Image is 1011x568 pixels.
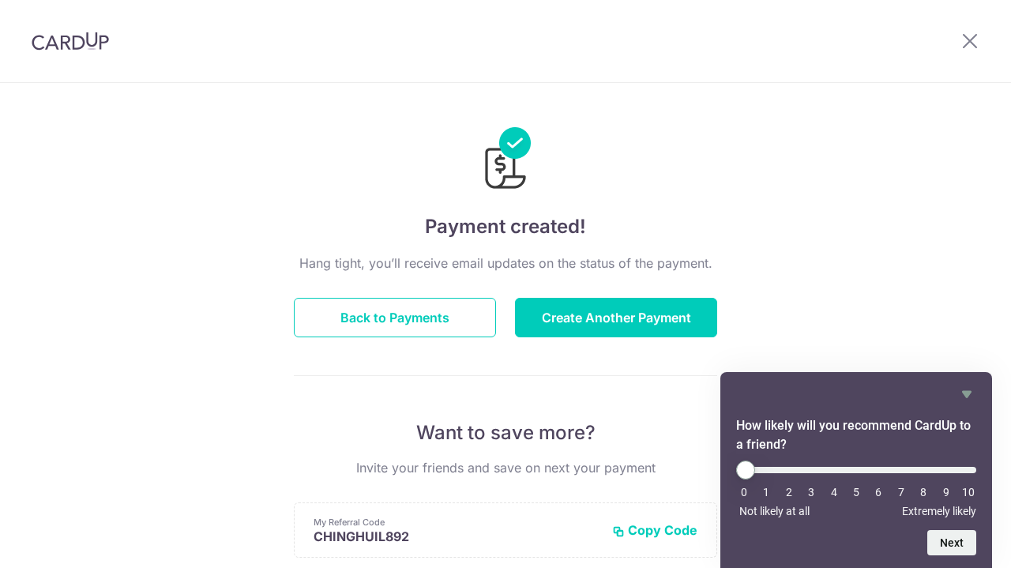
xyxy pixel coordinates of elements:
li: 8 [915,486,931,498]
p: Want to save more? [294,420,717,446]
h4: Payment created! [294,213,717,241]
li: 6 [870,486,886,498]
li: 4 [826,486,842,498]
img: Payments [480,127,531,194]
li: 10 [960,486,976,498]
button: Create Another Payment [515,298,717,337]
p: CHINGHUIL892 [314,529,599,544]
li: 9 [938,486,954,498]
li: 0 [736,486,752,498]
div: How likely will you recommend CardUp to a friend? Select an option from 0 to 10, with 0 being Not... [736,385,976,555]
li: 5 [848,486,864,498]
button: Next question [927,530,976,555]
li: 3 [803,486,819,498]
span: Not likely at all [739,505,810,517]
li: 2 [781,486,797,498]
button: Hide survey [957,385,976,404]
img: CardUp [32,32,109,51]
li: 1 [758,486,774,498]
span: Extremely likely [902,505,976,517]
div: How likely will you recommend CardUp to a friend? Select an option from 0 to 10, with 0 being Not... [736,461,976,517]
button: Back to Payments [294,298,496,337]
p: Invite your friends and save on next your payment [294,458,717,477]
button: Copy Code [612,522,697,538]
h2: How likely will you recommend CardUp to a friend? Select an option from 0 to 10, with 0 being Not... [736,416,976,454]
p: My Referral Code [314,516,599,529]
li: 7 [893,486,909,498]
p: Hang tight, you’ll receive email updates on the status of the payment. [294,254,717,273]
